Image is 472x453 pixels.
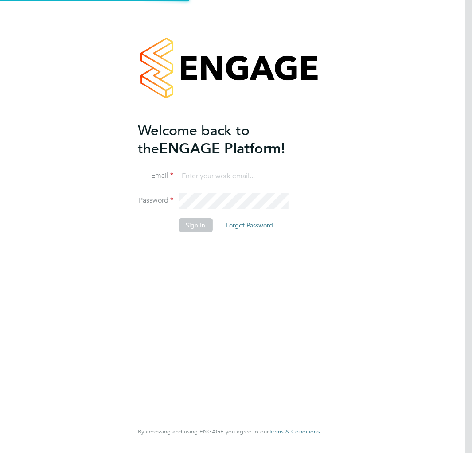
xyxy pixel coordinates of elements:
[138,122,250,157] span: Welcome back to the
[218,218,280,232] button: Forgot Password
[269,428,320,435] a: Terms & Conditions
[138,171,173,180] label: Email
[179,218,212,232] button: Sign In
[138,121,311,158] h2: ENGAGE Platform!
[138,428,320,435] span: By accessing and using ENGAGE you agree to our
[179,168,288,184] input: Enter your work email...
[138,196,173,205] label: Password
